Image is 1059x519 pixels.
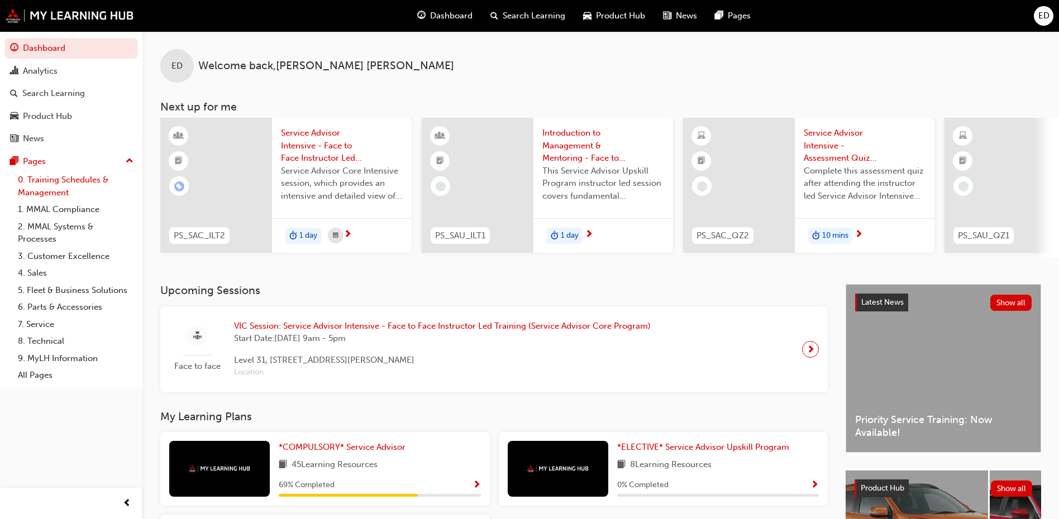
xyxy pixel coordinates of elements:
span: News [676,9,697,22]
a: Search Learning [4,83,138,104]
span: Service Advisor Core Intensive session, which provides an intensive and detailed view of the Serv... [281,165,403,203]
span: booktick-icon [175,154,183,169]
a: Latest NewsShow all [855,294,1032,311]
span: learningResourceType_INSTRUCTOR_LED-icon [436,129,444,143]
span: *COMPULSORY* Service Advisor [279,442,406,452]
span: PS_SAC_ILT2 [174,229,225,242]
span: duration-icon [812,229,820,243]
span: 0 % Completed [617,479,669,492]
a: 4. Sales [13,265,138,282]
img: mmal [189,465,250,472]
span: book-icon [279,458,287,472]
span: prev-icon [123,497,131,511]
a: pages-iconPages [706,4,760,27]
div: Product Hub [23,110,72,123]
h3: My Learning Plans [160,410,828,423]
span: learningRecordVerb_NONE-icon [958,181,969,191]
button: ED [1034,6,1053,26]
a: news-iconNews [654,4,706,27]
a: News [4,128,138,149]
h3: Next up for me [142,100,1059,113]
span: booktick-icon [436,154,444,169]
span: car-icon [583,9,591,23]
span: This Service Advisor Upskill Program instructor led session covers fundamental management styles ... [542,165,664,203]
span: learningRecordVerb_NONE-icon [436,181,446,191]
a: 1. MMAL Compliance [13,201,138,218]
a: PS_SAU_ILT1Introduction to Management & Mentoring - Face to Face Instructor Led Training (Service... [422,118,673,253]
span: Face to face [169,360,225,373]
span: ED [1038,9,1050,22]
span: Product Hub [596,9,645,22]
span: search-icon [490,9,498,23]
span: next-icon [807,342,815,357]
img: mmal [527,465,589,472]
a: 5. Fleet & Business Solutions [13,282,138,299]
span: 8 Learning Resources [630,458,712,472]
span: Start Date: [DATE] 9am - 5pm [234,332,651,345]
span: calendar-icon [333,229,338,243]
span: 10 mins [822,229,848,242]
img: mmal [6,8,134,23]
a: Analytics [4,61,138,81]
span: sessionType_FACE_TO_FACE-icon [193,329,202,343]
a: 9. MyLH Information [13,350,138,367]
span: search-icon [10,89,18,99]
span: PS_SAC_QZ2 [697,229,749,242]
span: ED [171,60,183,73]
span: chart-icon [10,66,18,76]
span: news-icon [663,9,671,23]
a: 8. Technical [13,333,138,350]
span: Service Advisor Intensive - Assessment Quiz (Service Advisor Core Program) [804,127,926,165]
a: car-iconProduct Hub [574,4,654,27]
span: Product Hub [861,483,904,493]
a: Product HubShow all [855,479,1032,497]
a: guage-iconDashboard [408,4,481,27]
span: Introduction to Management & Mentoring - Face to Face Instructor Led Training (Service Advisor Up... [542,127,664,165]
span: guage-icon [10,44,18,54]
span: PS_SAU_ILT1 [435,229,485,242]
span: learningRecordVerb_ENROLL-icon [174,181,184,191]
span: 69 % Completed [279,479,335,492]
span: booktick-icon [698,154,705,169]
span: learningRecordVerb_NONE-icon [697,181,707,191]
span: Show Progress [473,480,481,491]
span: 1 day [561,229,579,242]
span: Pages [728,9,751,22]
span: PS_SAU_QZ1 [958,229,1009,242]
span: Search Learning [503,9,565,22]
h3: Upcoming Sessions [160,284,828,297]
button: Pages [4,151,138,172]
button: Show all [990,295,1032,311]
span: 45 Learning Resources [292,458,378,472]
span: next-icon [855,230,863,240]
a: Latest NewsShow allPriority Service Training: Now Available! [846,284,1041,453]
span: duration-icon [289,229,297,243]
a: 7. Service [13,316,138,333]
span: learningResourceType_ELEARNING-icon [959,129,967,143]
span: next-icon [585,230,593,240]
a: 6. Parts & Accessories [13,299,138,316]
a: 3. Customer Excellence [13,248,138,265]
span: VIC Session: Service Advisor Intensive - Face to Face Instructor Led Training (Service Advisor Co... [234,320,651,333]
div: Analytics [23,65,58,78]
span: Latest News [861,297,904,307]
span: next-icon [344,230,352,240]
a: PS_SAC_ILT2Service Advisor Intensive - Face to Face Instructor Led Training (Service Advisor Core... [160,118,412,253]
a: PS_SAC_QZ2Service Advisor Intensive - Assessment Quiz (Service Advisor Core Program)Complete this... [683,118,934,253]
a: *COMPULSORY* Service Advisor [279,441,410,454]
div: News [23,132,44,145]
span: Location [234,366,651,379]
span: pages-icon [10,157,18,167]
span: pages-icon [715,9,723,23]
span: learningResourceType_INSTRUCTOR_LED-icon [175,129,183,143]
button: Show Progress [473,478,481,492]
span: Priority Service Training: Now Available! [855,414,1032,439]
a: Product Hub [4,106,138,127]
a: search-iconSearch Learning [481,4,574,27]
span: guage-icon [417,9,426,23]
span: Service Advisor Intensive - Face to Face Instructor Led Training (Service Advisor Core Program) [281,127,403,165]
a: Dashboard [4,38,138,59]
span: Welcome back , [PERSON_NAME] [PERSON_NAME] [198,60,454,73]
